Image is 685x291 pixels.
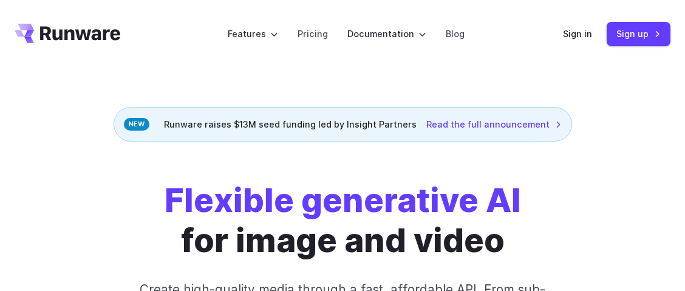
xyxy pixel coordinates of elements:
[347,27,426,41] label: Documentation
[563,27,592,41] a: Sign in
[446,27,465,41] a: Blog
[165,180,521,260] h1: for image and video
[228,27,278,41] label: Features
[607,22,670,46] a: Sign up
[298,27,328,41] a: Pricing
[15,24,120,43] a: Go to /
[165,180,521,220] strong: Flexible generative AI
[114,107,572,142] div: Runware raises $13M seed funding led by Insight Partners
[426,117,562,131] a: Read the full announcement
